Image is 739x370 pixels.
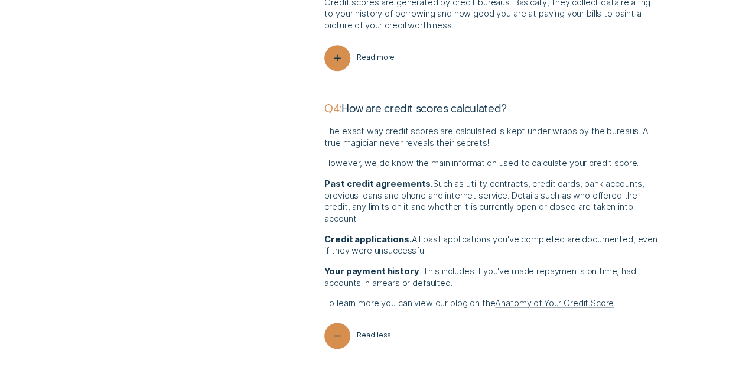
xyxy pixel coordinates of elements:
[324,266,419,277] strong: Your payment history
[324,234,661,258] p: All past applications you've completed are documented, even if they were unsuccessful.
[324,45,395,71] button: Read more
[357,331,391,340] span: Read less
[324,234,411,245] strong: Credit applications.
[324,101,341,115] strong: Q4:
[357,53,395,62] span: Read more
[324,178,433,189] strong: Past credit agreements.
[324,178,661,225] p: Such as utility contracts, credit cards, bank accounts, previous loans and phone and internet ser...
[324,158,661,170] p: However, we do know the main information used to calculate your credit score.
[324,266,661,290] p: . This includes if you've made repayments on time, had accounts in arrears or defaulted.
[324,126,661,150] p: The exact way credit scores are calculated is kept under wraps by the bureaus. A true magician ne...
[324,298,661,310] p: To learn more you can view our blog on the .
[324,101,661,115] p: How are credit scores calculated?
[495,298,614,309] a: Anatomy of Your Credit Score
[324,323,391,349] button: Read less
